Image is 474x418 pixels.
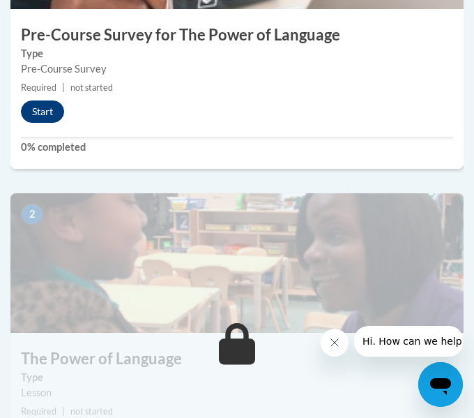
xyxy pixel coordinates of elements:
label: Type [21,370,453,385]
div: Lesson [21,385,453,401]
h3: The Power of Language [10,348,464,370]
span: Required [21,406,56,417]
iframe: Button to launch messaging window [418,362,463,407]
span: Hi. How can we help? [8,10,113,21]
span: not started [70,82,113,93]
label: Type [21,46,453,61]
span: | [62,82,65,93]
span: 2 [21,204,43,225]
label: 0% completed [21,140,453,155]
span: Required [21,82,56,93]
img: Course Image [10,193,464,333]
button: Start [21,100,64,123]
iframe: Close message [321,329,349,357]
iframe: Message from company [354,326,463,357]
h3: Pre-Course Survey for The Power of Language [10,24,464,46]
span: | [62,406,65,417]
div: Pre-Course Survey [21,61,453,77]
span: not started [70,406,113,417]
